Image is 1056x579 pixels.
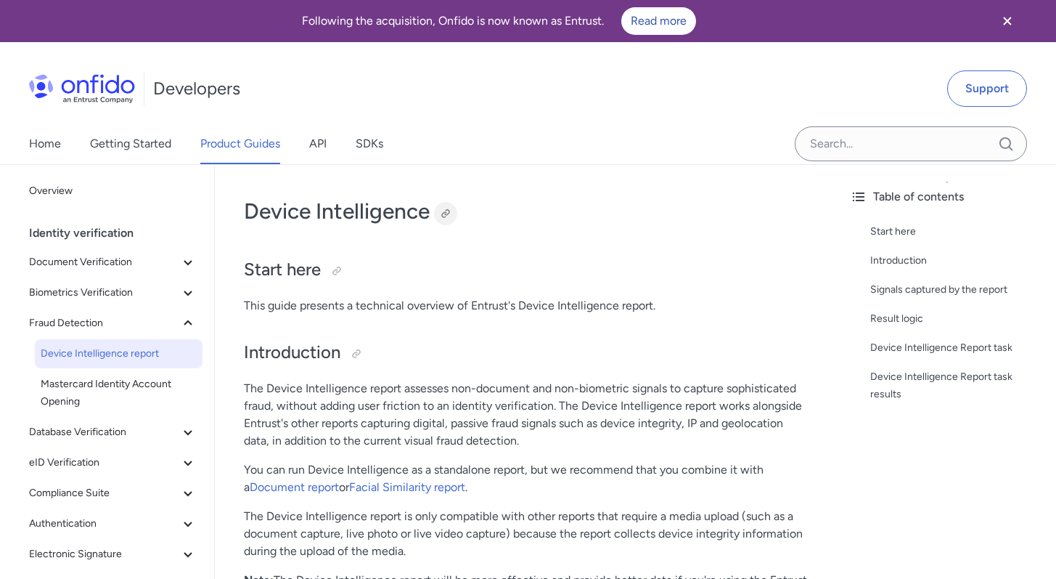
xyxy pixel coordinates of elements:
span: Database Verification [29,424,179,441]
div: Following the acquisition, Onfido is now known as Entrust. [17,7,981,35]
span: Biometrics Verification [29,284,179,301]
svg: Close banner [999,12,1016,30]
a: Device Intelligence Report task results [870,368,1044,403]
a: Getting Started [90,124,171,164]
button: eID Verification [23,448,202,477]
button: Authentication [23,509,202,538]
p: This guide presents a technical overview of Entrust's Device Intelligence report. [244,297,809,315]
h1: Developers [153,77,240,100]
a: Facial Similarity report [349,480,465,494]
a: Support [947,70,1027,107]
a: Read more [621,7,696,35]
a: Start here [870,223,1044,240]
a: Mastercard Identity Account Opening [35,370,202,416]
button: Fraud Detection [23,309,202,338]
span: Electronic Signature [29,546,179,563]
button: Document Verification [23,248,202,277]
a: Introduction [870,252,1044,270]
a: Result logic [870,310,1044,328]
h2: Introduction [244,341,809,365]
button: Close banner [981,3,1034,39]
p: You can run Device Intelligence as a standalone report, but we recommend that you combine it with... [244,461,809,496]
a: Home [29,124,61,164]
span: Overview [29,182,197,200]
span: Mastercard Identity Account Opening [41,376,197,410]
a: SDKs [356,124,383,164]
a: Document report [250,480,339,494]
a: Device Intelligence Report task [870,339,1044,357]
img: Onfido Logo [29,74,135,103]
input: Onfido search input field [795,126,1027,161]
span: eID Verification [29,454,179,471]
h1: Device Intelligence [244,197,809,226]
a: Device Intelligence report [35,339,202,368]
a: API [309,124,327,164]
button: Database Verification [23,418,202,447]
span: Authentication [29,515,179,533]
a: Overview [23,177,202,206]
a: Signals captured by the report [870,281,1044,299]
span: Compliance Suite [29,485,179,502]
button: Electronic Signature [23,540,202,569]
p: The Device Intelligence report assesses non-document and non-biometric signals to capture sophist... [244,380,809,450]
button: Biometrics Verification [23,278,202,307]
div: Identity verification [29,219,208,248]
button: Compliance Suite [23,479,202,508]
span: Device Intelligence report [41,345,197,363]
span: Fraud Detection [29,315,179,332]
h2: Start here [244,258,809,283]
div: Table of contents [850,188,1044,206]
p: The Device Intelligence report is only compatible with other reports that require a media upload ... [244,508,809,560]
span: Document Verification [29,254,179,271]
a: Product Guides [200,124,280,164]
